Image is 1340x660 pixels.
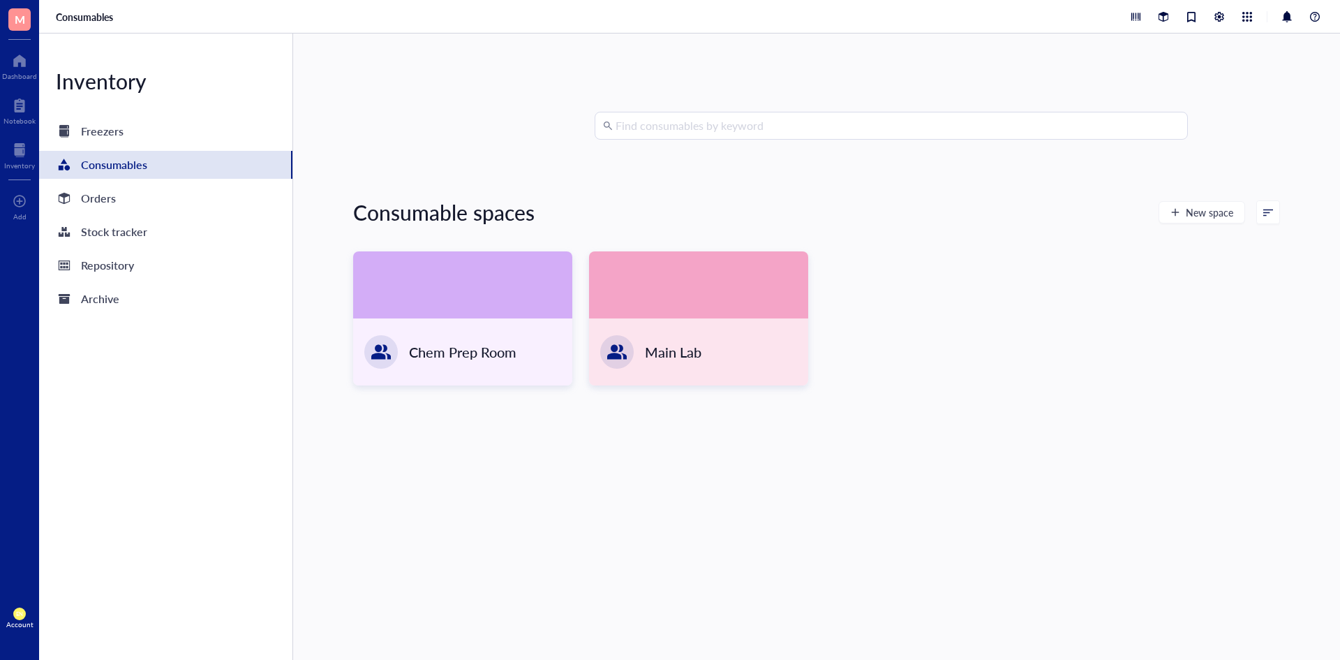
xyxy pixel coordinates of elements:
div: Orders [81,189,116,208]
div: Add [13,212,27,221]
div: Inventory [4,161,35,170]
a: Dashboard [2,50,37,80]
a: Freezers [39,117,292,145]
a: Notebook [3,94,36,125]
span: M [15,10,25,28]
a: Orders [39,184,292,212]
a: Archive [39,285,292,313]
div: Main Lab [645,342,701,362]
div: Consumables [81,155,147,175]
a: Stock tracker [39,218,292,246]
div: Consumable spaces [353,198,535,226]
div: Stock tracker [81,222,147,242]
div: Chem Prep Room [409,342,516,362]
button: New space [1159,201,1245,223]
div: Repository [81,256,134,275]
span: EN [16,610,24,617]
div: Archive [81,289,119,309]
div: Dashboard [2,72,37,80]
div: Freezers [81,122,124,141]
a: Consumables [56,10,116,23]
span: New space [1186,207,1233,218]
div: Notebook [3,117,36,125]
a: Inventory [4,139,35,170]
div: Account [6,620,33,629]
div: Inventory [39,67,292,95]
a: Consumables [39,151,292,179]
a: Repository [39,251,292,279]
